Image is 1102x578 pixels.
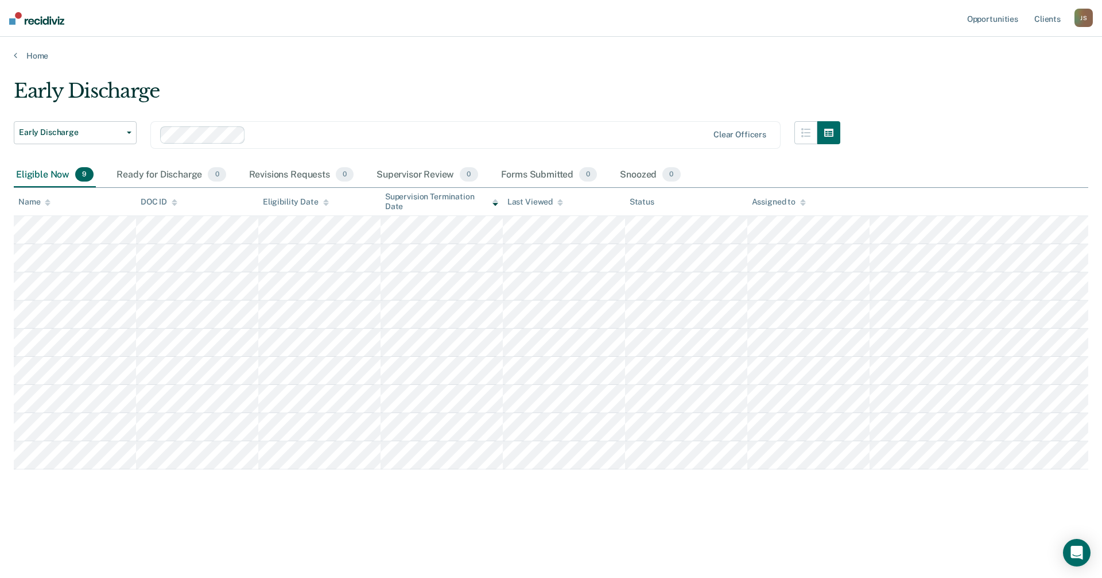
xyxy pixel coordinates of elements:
span: 9 [75,167,94,182]
button: JS [1074,9,1093,27]
span: 0 [460,167,478,182]
span: 0 [336,167,354,182]
div: DOC ID [141,197,177,207]
a: Home [14,51,1088,61]
div: Open Intercom Messenger [1063,539,1091,567]
div: Name [18,197,51,207]
div: Assigned to [752,197,806,207]
button: Early Discharge [14,121,137,144]
div: Last Viewed [507,197,563,207]
div: Supervision Termination Date [385,192,498,211]
div: Ready for Discharge0 [114,163,228,188]
div: Supervisor Review0 [374,163,480,188]
span: 0 [662,167,680,182]
img: Recidiviz [9,12,64,25]
span: Early Discharge [19,128,122,137]
div: Clear officers [713,130,766,140]
span: 0 [579,167,597,182]
div: Early Discharge [14,79,840,112]
div: Eligible Now9 [14,163,96,188]
div: Eligibility Date [263,197,329,207]
div: Forms Submitted0 [499,163,600,188]
div: J S [1074,9,1093,27]
div: Snoozed0 [618,163,682,188]
div: Status [630,197,654,207]
div: Revisions Requests0 [247,163,356,188]
span: 0 [208,167,226,182]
